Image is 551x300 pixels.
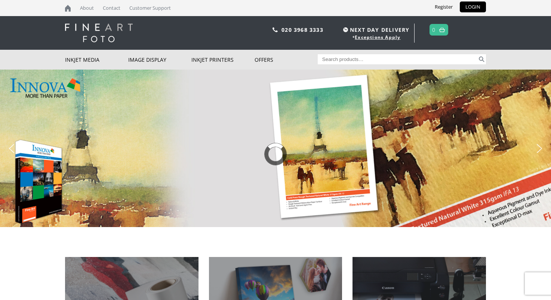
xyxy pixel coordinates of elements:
[65,50,128,70] a: Inkjet Media
[439,27,445,32] img: basket.svg
[281,26,323,33] a: 020 3968 3333
[255,50,318,70] a: Offers
[355,34,400,40] a: Exceptions Apply
[128,50,191,70] a: Image Display
[343,27,348,32] img: time.svg
[460,1,486,12] a: LOGIN
[432,24,435,35] a: 0
[341,25,409,34] span: NEXT DAY DELIVERY
[273,27,278,32] img: phone.svg
[318,54,478,64] input: Search products…
[429,1,458,12] a: Register
[65,24,133,42] img: logo-white.svg
[191,50,255,70] a: Inkjet Printers
[477,54,486,64] button: Search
